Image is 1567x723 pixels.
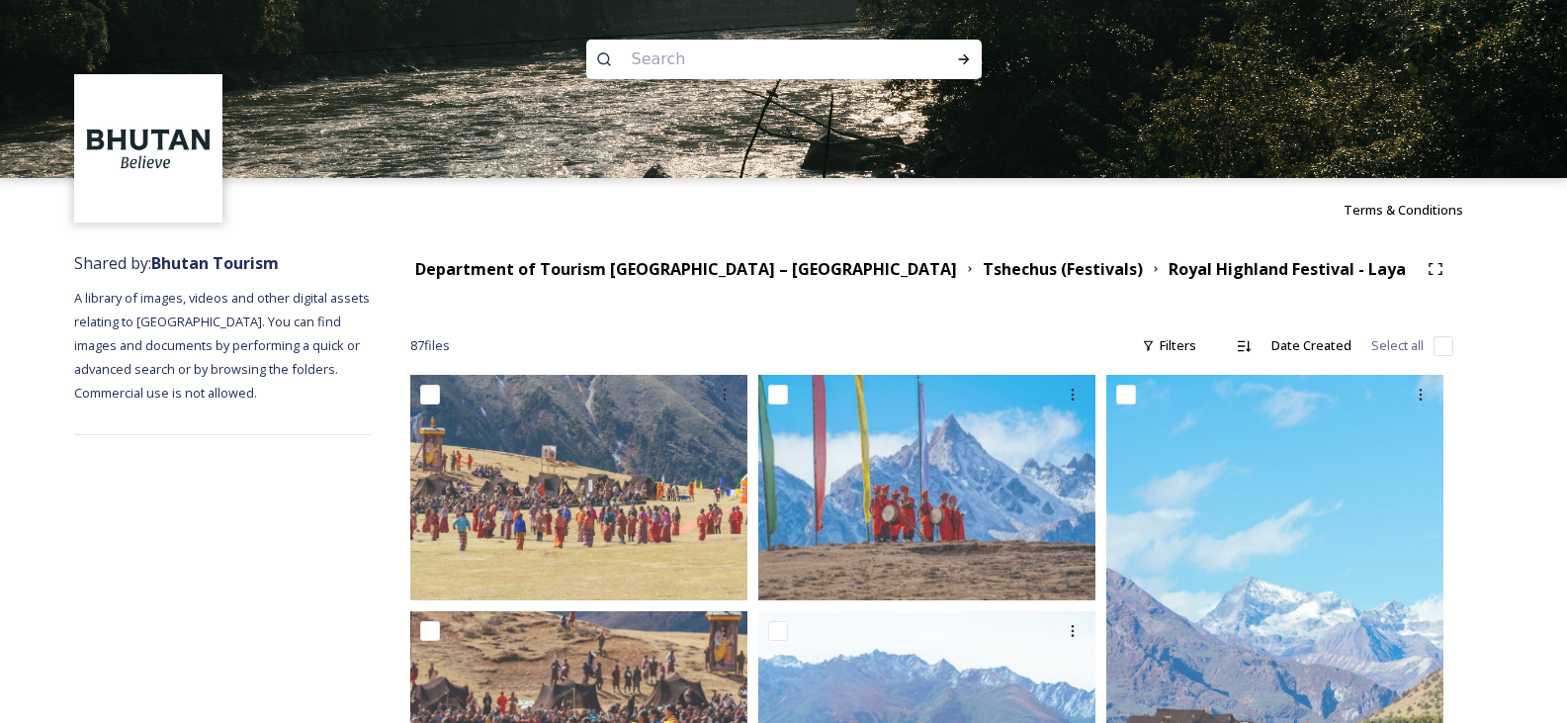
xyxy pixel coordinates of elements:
[410,336,450,355] span: 87 file s
[1169,258,1406,280] strong: Royal Highland Festival - Laya
[983,258,1143,280] strong: Tshechus (Festivals)
[77,77,220,221] img: BT_Logo_BB_Lockup_CMYK_High%2520Res.jpg
[74,289,373,402] span: A library of images, videos and other digital assets relating to [GEOGRAPHIC_DATA]. You can find ...
[1132,326,1206,365] div: Filters
[410,375,747,599] img: LLL05271.jpg
[415,258,957,280] strong: Department of Tourism [GEOGRAPHIC_DATA] – [GEOGRAPHIC_DATA]
[74,252,279,274] span: Shared by:
[1262,326,1361,365] div: Date Created
[1344,201,1463,219] span: Terms & Conditions
[1371,336,1424,355] span: Select all
[622,38,893,81] input: Search
[151,252,279,274] strong: Bhutan Tourism
[1344,198,1493,222] a: Terms & Conditions
[758,375,1095,599] img: LLL05083.jpg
